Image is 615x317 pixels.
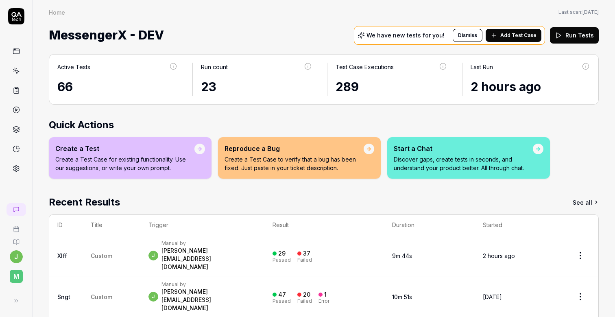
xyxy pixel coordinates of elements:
[278,291,286,298] div: 47
[582,9,599,15] time: [DATE]
[500,32,536,39] span: Add Test Case
[140,215,265,235] th: Trigger
[201,78,313,96] div: 23
[3,219,29,232] a: Book a call with us
[392,293,412,300] time: 10m 51s
[384,215,474,235] th: Duration
[558,9,599,16] span: Last scan:
[278,250,286,257] div: 29
[148,251,158,260] span: j
[91,293,112,300] span: Custom
[161,281,257,288] div: Manual by
[471,79,541,94] time: 2 hours ago
[91,252,112,259] span: Custom
[573,195,599,210] a: See all
[3,263,29,284] button: M
[273,258,291,262] div: Passed
[201,63,228,71] div: Run count
[394,155,533,172] p: Discover gaps, create tests in seconds, and understand your product better. All through chat.
[49,8,65,16] div: Home
[550,27,599,44] button: Run Tests
[55,155,194,172] p: Create a Test Case for existing functionality. Use our suggestions, or write your own prompt.
[366,33,445,38] p: We have new tests for you!
[10,250,23,263] button: j
[161,240,257,247] div: Manual by
[264,215,384,235] th: Result
[148,292,158,302] span: j
[57,63,90,71] div: Active Tests
[318,299,329,304] div: Error
[49,118,599,132] h2: Quick Actions
[49,215,83,235] th: ID
[57,78,178,96] div: 66
[324,291,327,298] div: 1
[453,29,482,42] button: Dismiss
[49,195,120,210] h2: Recent Results
[297,299,312,304] div: Failed
[483,293,502,300] time: [DATE]
[161,288,257,312] div: [PERSON_NAME][EMAIL_ADDRESS][DOMAIN_NAME]
[7,203,26,216] a: New conversation
[49,24,164,46] span: MessengerX - DEV
[225,144,364,153] div: Reproduce a Bug
[297,258,312,262] div: Failed
[225,155,364,172] p: Create a Test Case to verify that a bug has been fixed. Just paste in your ticket description.
[57,293,70,300] a: Sngt
[303,291,310,298] div: 20
[57,252,67,259] a: Xlff
[3,232,29,245] a: Documentation
[475,215,563,235] th: Started
[336,63,394,71] div: Test Case Executions
[10,270,23,283] span: M
[558,9,599,16] button: Last scan:[DATE]
[161,247,257,271] div: [PERSON_NAME][EMAIL_ADDRESS][DOMAIN_NAME]
[273,299,291,304] div: Passed
[486,29,541,42] button: Add Test Case
[471,63,493,71] div: Last Run
[483,252,515,259] time: 2 hours ago
[394,144,533,153] div: Start a Chat
[83,215,140,235] th: Title
[336,78,447,96] div: 289
[55,144,194,153] div: Create a Test
[392,252,412,259] time: 9m 44s
[303,250,310,257] div: 37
